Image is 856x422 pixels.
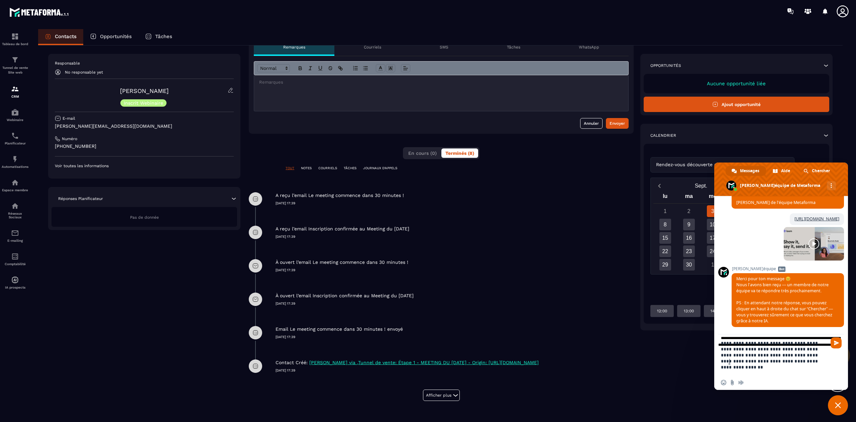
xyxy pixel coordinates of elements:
[653,192,677,203] div: lu
[726,166,766,176] a: Messages
[11,179,19,187] img: automations
[2,188,28,192] p: Espace membre
[100,33,132,39] p: Opportunités
[2,66,28,75] p: Tunnel de vente Site web
[683,219,695,230] div: 9
[2,197,28,224] a: social-networksocial-networkRéseaux Sociaux
[276,359,308,366] p: Contact Créé:
[63,116,75,121] p: E-mail
[2,247,28,271] a: accountantaccountantComptabilité
[55,61,234,66] p: Responsable
[653,192,820,271] div: Calendar wrapper
[11,229,19,237] img: email
[276,368,634,373] p: [DATE] 17:39
[83,29,138,45] a: Opportunités
[721,334,828,375] textarea: Entrez votre message...
[659,232,671,244] div: 15
[812,166,830,176] span: Chercher
[130,215,159,220] span: Pas de donnée
[58,196,103,201] p: Réponses Planificateur
[55,143,234,149] p: [PHONE_NUMBER]
[2,80,28,103] a: formationformationCRM
[286,166,294,171] p: TOUT
[683,232,695,244] div: 16
[2,286,28,289] p: IA prospects
[65,70,103,75] p: No responsable yet
[781,166,790,176] span: Aide
[276,226,409,232] p: A reçu l’email Inscription confirmée au Meeting du [DATE]
[363,166,397,171] p: JOURNAUX D'APPELS
[120,87,169,94] a: [PERSON_NAME]
[2,239,28,242] p: E-mailing
[2,141,28,145] p: Planificateur
[408,150,437,156] span: En cours (0)
[441,148,478,158] button: Terminés (8)
[55,33,77,39] p: Contacts
[650,81,823,87] p: Aucune opportunité liée
[276,293,414,299] p: À ouvert l’email Inscription confirmée au Meeting du [DATE]
[423,390,460,401] button: Afficher plus
[2,224,28,247] a: emailemailE-mailing
[309,359,539,366] p: [PERSON_NAME] via ,Tunnel de vente: Étape 1 - MEETING DU [DATE] - Origin: [URL][DOMAIN_NAME]
[666,180,737,192] button: Open months overlay
[11,202,19,210] img: social-network
[778,161,783,169] input: Search for option
[276,326,403,332] p: Email Le meeting commence dans 30 minutes ! envoyé
[364,44,381,50] p: Courriels
[445,150,474,156] span: Terminés (8)
[276,201,634,206] p: [DATE] 17:39
[2,174,28,197] a: automationsautomationsEspace membre
[659,219,671,230] div: 8
[2,42,28,46] p: Tableau de bord
[11,32,19,40] img: formation
[62,136,77,141] p: Numéro
[655,161,778,169] span: Rendez-vous découverte avec [PERSON_NAME] SAID
[38,29,83,45] a: Contacts
[683,205,695,217] div: 2
[301,166,312,171] p: NOTES
[11,132,19,140] img: scheduler
[707,259,719,271] div: 1
[650,133,676,138] p: Calendrier
[276,259,408,266] p: À ouvert l’email Le meeting commence dans 30 minutes !
[11,108,19,116] img: automations
[124,101,163,105] p: Inscrit Webinaire
[650,63,681,68] p: Opportunités
[276,268,634,273] p: [DATE] 17:39
[155,33,172,39] p: Tâches
[2,118,28,122] p: Webinaire
[344,166,356,171] p: TÂCHES
[767,166,797,176] a: Aide
[276,192,404,199] p: A reçu l’email Le meeting commence dans 30 minutes !
[2,103,28,127] a: automationsautomationsWebinaire
[707,232,719,244] div: 17
[653,205,820,271] div: Calendar days
[276,301,634,306] p: [DATE] 17:39
[831,337,842,348] span: Envoyer
[2,165,28,169] p: Automatisations
[606,118,629,129] button: Envoyer
[659,245,671,257] div: 22
[736,276,833,324] span: Merci pour ton message 😊 Nous l’avons bien reçu — un membre de notre équipe va te répondre très p...
[2,150,28,174] a: automationsautomationsAutomatisations
[740,166,759,176] span: Messages
[657,308,667,314] p: 12:00
[650,157,794,173] div: Search for option
[683,259,695,271] div: 30
[683,245,695,257] div: 23
[11,276,19,284] img: automations
[684,308,694,314] p: 13:00
[276,234,634,239] p: [DATE] 17:39
[610,120,625,127] div: Envoyer
[707,205,719,217] div: 3
[138,29,179,45] a: Tâches
[732,267,844,271] span: [PERSON_NAME]équipe
[11,155,19,163] img: automations
[11,56,19,64] img: formation
[55,123,234,129] p: [PERSON_NAME][EMAIL_ADDRESS][DOMAIN_NAME]
[283,44,305,50] p: Remarques
[659,259,671,271] div: 29
[2,262,28,266] p: Comptabilité
[794,216,839,222] a: [URL][DOMAIN_NAME]
[2,212,28,219] p: Réseaux Sociaux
